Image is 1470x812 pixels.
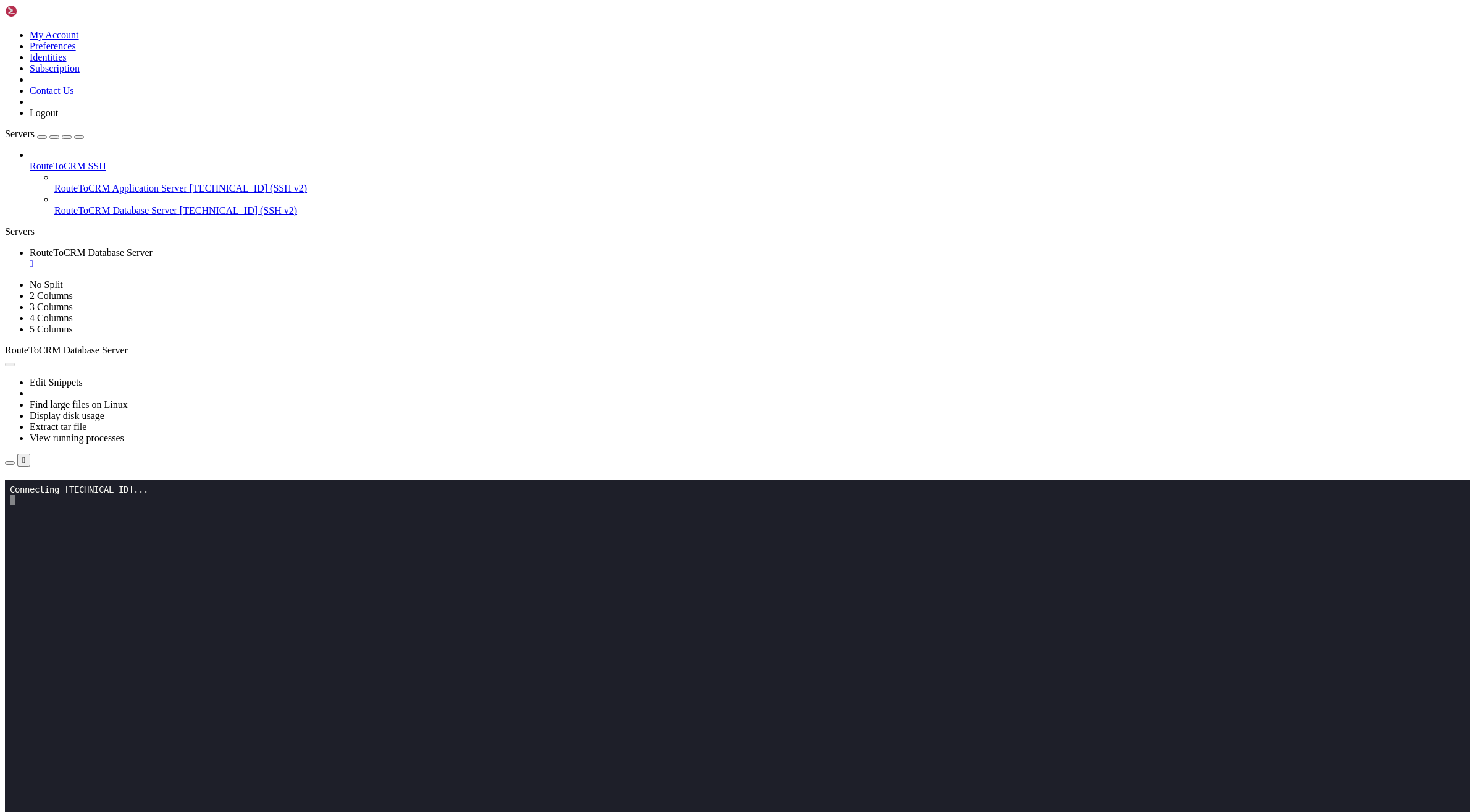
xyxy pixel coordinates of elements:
span: Servers [5,129,35,139]
a:  [30,258,1465,269]
li: RouteToCRM Database Server [TECHNICAL_ID] (SSH v2) [54,194,1465,216]
a: RouteToCRM SSH [30,161,1465,172]
a: 5 Columns [30,324,73,334]
div:  [22,455,25,465]
span: RouteToCRM Database Server [54,205,177,216]
span: RouteToCRM Database Server [5,345,128,355]
a: View running processes [30,433,124,443]
a: Identities [30,52,67,62]
a: Extract tar file [30,421,86,432]
x-row: Connecting [TECHNICAL_ID]... [5,5,1203,15]
span: [TECHNICAL_ID] (SSH v2) [180,205,297,216]
a: Logout [30,108,58,118]
a: RouteToCRM Database Server [TECHNICAL_ID] (SSH v2) [54,205,1465,216]
a: 4 Columns [30,313,73,323]
li: RouteToCRM SSH [30,150,1465,216]
li: RouteToCRM Application Server [TECHNICAL_ID] (SSH v2) [54,172,1465,194]
a: Preferences [30,41,76,51]
a: No Split [30,279,63,290]
a: RouteToCRM Application Server [TECHNICAL_ID] (SSH v2) [54,183,1465,194]
a: Edit Snippets [30,377,83,387]
div: (0, 1) [5,15,10,26]
a: 3 Columns [30,302,73,312]
a: My Account [30,30,79,40]
span: RouteToCRM Application Server [54,183,187,193]
a: Find large files on Linux [30,399,128,410]
a: Display disk usage [30,410,104,421]
a: RouteToCRM Database Server [30,247,1465,269]
img: Shellngn [5,5,76,17]
a: 2 Columns [30,290,73,301]
button:  [17,454,30,467]
span: RouteToCRM SSH [30,161,106,171]
a: Contact Us [30,85,74,96]
div: Servers [5,226,1465,237]
a: Subscription [30,63,80,74]
a: Servers [5,129,84,139]
span: RouteToCRM Database Server [30,247,153,258]
span: [TECHNICAL_ID] (SSH v2) [190,183,307,193]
